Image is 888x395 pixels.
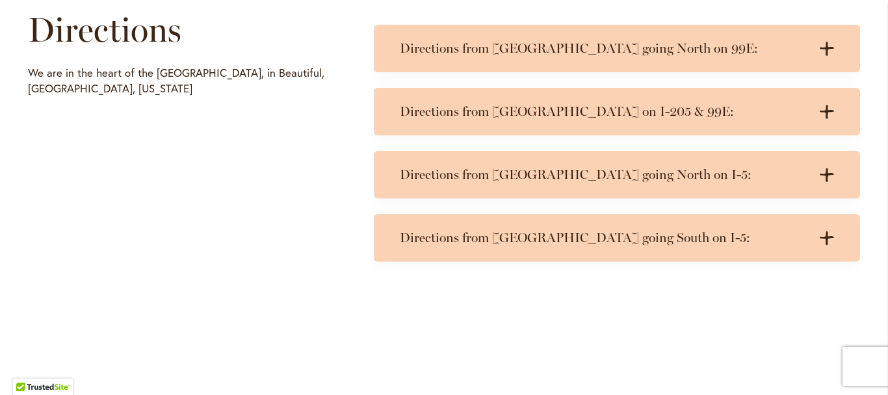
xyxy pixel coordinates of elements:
[28,10,336,49] h1: Directions
[374,151,860,198] summary: Directions from [GEOGRAPHIC_DATA] going North on I-5:
[28,103,336,331] iframe: Directions to Swan Island Dahlias
[374,88,860,135] summary: Directions from [GEOGRAPHIC_DATA] on I-205 & 99E:
[400,40,808,57] h3: Directions from [GEOGRAPHIC_DATA] going North on 99E:
[28,65,336,96] p: We are in the heart of the [GEOGRAPHIC_DATA], in Beautiful, [GEOGRAPHIC_DATA], [US_STATE]
[400,103,808,120] h3: Directions from [GEOGRAPHIC_DATA] on I-205 & 99E:
[400,167,808,183] h3: Directions from [GEOGRAPHIC_DATA] going North on I-5:
[400,230,808,246] h3: Directions from [GEOGRAPHIC_DATA] going South on I-5:
[374,214,860,262] summary: Directions from [GEOGRAPHIC_DATA] going South on I-5:
[374,25,860,72] summary: Directions from [GEOGRAPHIC_DATA] going North on 99E:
